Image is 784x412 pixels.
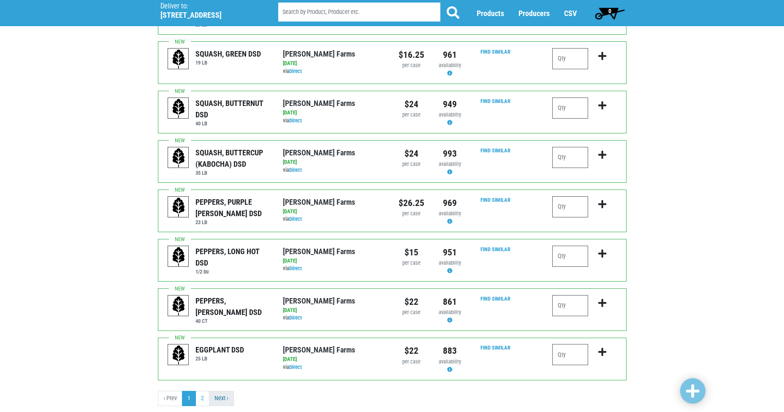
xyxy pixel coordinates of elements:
[283,166,385,174] div: via
[437,147,463,160] div: 993
[480,147,510,154] a: Find Similar
[283,60,385,68] div: [DATE]
[437,98,463,111] div: 949
[168,344,189,366] img: placeholder-variety-43d6402dacf2d531de610a020419775a.svg
[399,295,424,309] div: $22
[439,161,461,167] span: availability
[552,147,588,168] input: Qty
[195,60,261,66] h6: 19 LB
[283,355,385,363] div: [DATE]
[399,210,424,218] div: per case
[209,391,234,406] a: next
[399,147,424,160] div: $24
[480,295,510,302] a: Find Similar
[289,265,302,271] a: Direct
[437,196,463,210] div: 969
[283,68,385,76] div: via
[283,208,385,216] div: [DATE]
[283,247,355,256] a: [PERSON_NAME] Farms
[399,48,424,62] div: $16.25
[480,197,510,203] a: Find Similar
[439,260,461,266] span: availability
[480,246,510,252] a: Find Similar
[439,309,461,315] span: availability
[195,391,209,406] a: 2
[289,117,302,124] a: Direct
[439,111,461,118] span: availability
[283,49,355,58] a: [PERSON_NAME] Farms
[160,11,257,20] h5: [STREET_ADDRESS]
[552,98,588,119] input: Qty
[437,246,463,259] div: 951
[552,246,588,267] input: Qty
[437,295,463,309] div: 861
[283,345,355,354] a: [PERSON_NAME] Farms
[289,167,302,173] a: Direct
[283,265,385,273] div: via
[283,257,385,265] div: [DATE]
[399,160,424,168] div: per case
[195,246,270,268] div: PEPPERS, LONG HOT DSD
[399,62,424,70] div: per case
[439,62,461,68] span: availability
[195,344,244,355] div: EGGPLANT DSD
[437,344,463,358] div: 883
[168,246,189,267] img: placeholder-variety-43d6402dacf2d531de610a020419775a.svg
[289,314,302,321] a: Direct
[552,48,588,69] input: Qty
[158,391,627,406] nav: pager
[552,344,588,365] input: Qty
[195,48,261,60] div: SQUASH, GREEN DSD
[480,49,510,55] a: Find Similar
[289,68,302,74] a: Direct
[283,306,385,314] div: [DATE]
[608,8,611,14] span: 0
[399,344,424,358] div: $22
[168,147,189,168] img: placeholder-variety-43d6402dacf2d531de610a020419775a.svg
[195,170,270,176] h6: 35 LB
[195,196,270,219] div: PEPPERS, PURPLE [PERSON_NAME] DSD
[168,295,189,317] img: placeholder-variety-43d6402dacf2d531de610a020419775a.svg
[283,117,385,125] div: via
[283,363,385,371] div: via
[283,109,385,117] div: [DATE]
[399,309,424,317] div: per case
[439,210,461,217] span: availability
[399,196,424,210] div: $26.25
[399,98,424,111] div: $24
[283,148,355,157] a: [PERSON_NAME] Farms
[195,219,270,225] h6: 23 LB
[289,364,302,370] a: Direct
[564,9,577,18] a: CSV
[283,215,385,223] div: via
[518,9,550,18] a: Producers
[195,120,270,127] h6: 40 LB
[195,295,270,318] div: PEPPERS, [PERSON_NAME] DSD
[168,98,189,119] img: placeholder-variety-43d6402dacf2d531de610a020419775a.svg
[399,358,424,366] div: per case
[289,216,302,222] a: Direct
[283,296,355,305] a: [PERSON_NAME] Farms
[195,268,270,275] h6: 1/2 bu
[195,355,244,362] h6: 25 LB
[552,196,588,217] input: Qty
[480,98,510,104] a: Find Similar
[168,197,189,218] img: placeholder-variety-43d6402dacf2d531de610a020419775a.svg
[283,198,355,206] a: [PERSON_NAME] Farms
[552,295,588,316] input: Qty
[437,48,463,62] div: 961
[591,5,629,22] a: 0
[182,391,196,406] a: 1
[283,314,385,322] div: via
[278,3,440,22] input: Search by Product, Producer etc.
[399,246,424,259] div: $15
[283,99,355,108] a: [PERSON_NAME] Farms
[160,2,257,11] p: Deliver to:
[283,158,385,166] div: [DATE]
[480,344,510,351] a: Find Similar
[195,98,270,120] div: SQUASH, BUTTERNUT DSD
[477,9,504,18] a: Products
[195,318,270,324] h6: 40 CT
